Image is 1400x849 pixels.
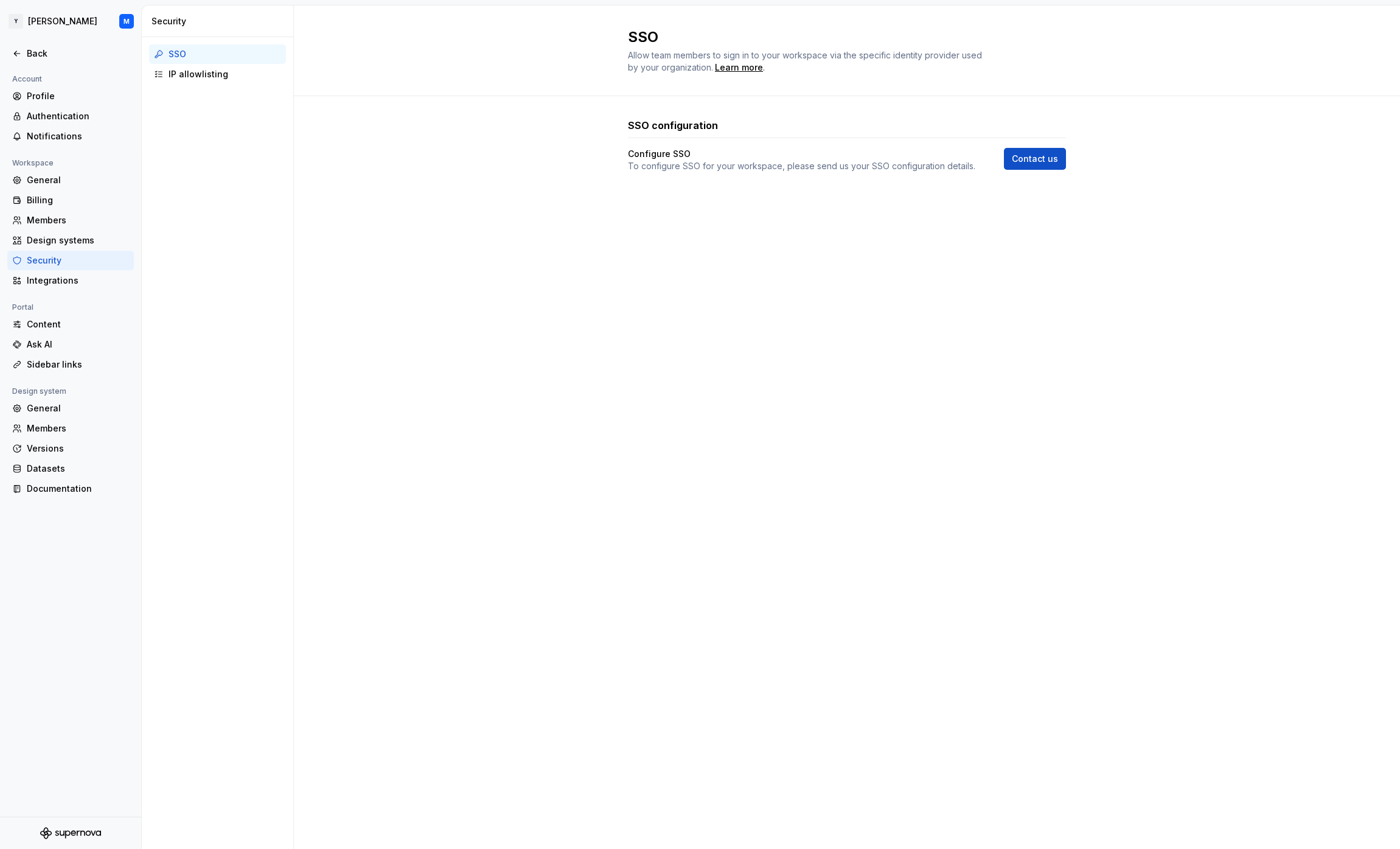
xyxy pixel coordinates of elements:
[7,384,71,399] div: Design system
[7,355,134,374] a: Sidebar links
[7,190,134,210] a: Billing
[7,211,134,230] a: Members
[7,335,134,354] a: Ask AI
[27,174,129,186] div: General
[169,68,281,80] div: IP allowlisting
[7,419,134,438] a: Members
[7,271,134,290] a: Integrations
[27,463,129,475] div: Datasets
[27,442,129,455] div: Versions
[7,399,134,418] a: General
[28,15,97,27] div: [PERSON_NAME]
[169,48,281,60] div: SSO
[7,479,134,498] a: Documentation
[27,338,129,351] div: Ask AI
[27,318,129,330] div: Content
[7,72,47,86] div: Account
[7,315,134,334] a: Content
[628,148,691,160] h4: Configure SSO
[628,50,984,72] span: Allow team members to sign in to your workspace via the specific identity provider used by your o...
[149,44,286,64] a: SSO
[715,61,763,74] a: Learn more
[9,14,23,29] div: Y
[1012,153,1058,165] span: Contact us
[7,170,134,190] a: General
[713,63,765,72] span: .
[27,130,129,142] div: Notifications
[27,234,129,246] div: Design systems
[27,90,129,102] div: Profile
[7,107,134,126] a: Authentication
[27,194,129,206] div: Billing
[27,274,129,287] div: Integrations
[7,231,134,250] a: Design systems
[40,827,101,839] svg: Supernova Logo
[27,402,129,414] div: General
[27,47,129,60] div: Back
[628,27,1051,47] h2: SSO
[7,439,134,458] a: Versions
[27,483,129,495] div: Documentation
[628,118,718,133] h3: SSO configuration
[151,15,288,27] div: Security
[27,214,129,226] div: Members
[27,110,129,122] div: Authentication
[149,65,286,84] a: IP allowlisting
[7,156,58,170] div: Workspace
[27,358,129,371] div: Sidebar links
[2,8,139,35] button: Y[PERSON_NAME]M
[124,16,130,26] div: M
[628,160,975,172] p: To configure SSO for your workspace, please send us your SSO configuration details.
[27,422,129,435] div: Members
[7,251,134,270] a: Security
[27,254,129,267] div: Security
[7,300,38,315] div: Portal
[1004,148,1066,170] a: Contact us
[7,44,134,63] a: Back
[7,459,134,478] a: Datasets
[7,86,134,106] a: Profile
[7,127,134,146] a: Notifications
